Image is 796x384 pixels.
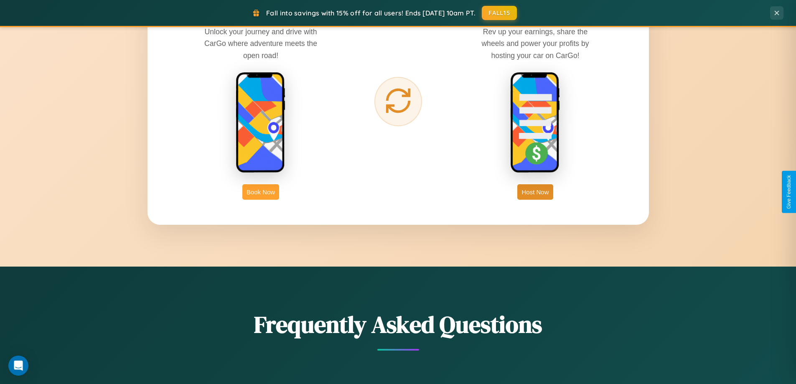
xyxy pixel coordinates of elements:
h2: Frequently Asked Questions [148,308,649,341]
div: Give Feedback [786,175,792,209]
img: rent phone [236,72,286,174]
button: FALL15 [482,6,517,20]
span: Fall into savings with 15% off for all users! Ends [DATE] 10am PT. [266,9,476,17]
button: Host Now [517,184,553,200]
p: Unlock your journey and drive with CarGo where adventure meets the open road! [198,26,323,61]
img: host phone [510,72,560,174]
button: Book Now [242,184,279,200]
p: Rev up your earnings, share the wheels and power your profits by hosting your car on CarGo! [473,26,598,61]
div: Open Intercom Messenger [8,356,28,376]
